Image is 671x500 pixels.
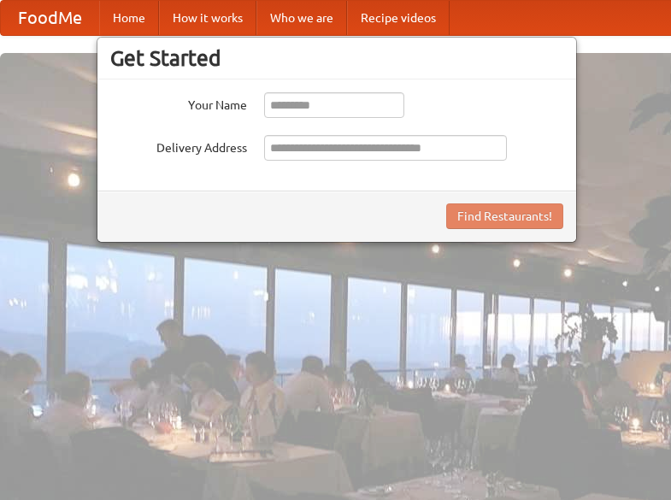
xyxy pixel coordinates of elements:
[110,135,247,156] label: Delivery Address
[347,1,450,35] a: Recipe videos
[446,203,563,229] button: Find Restaurants!
[110,92,247,114] label: Your Name
[110,45,563,71] h3: Get Started
[1,1,99,35] a: FoodMe
[99,1,159,35] a: Home
[256,1,347,35] a: Who we are
[159,1,256,35] a: How it works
